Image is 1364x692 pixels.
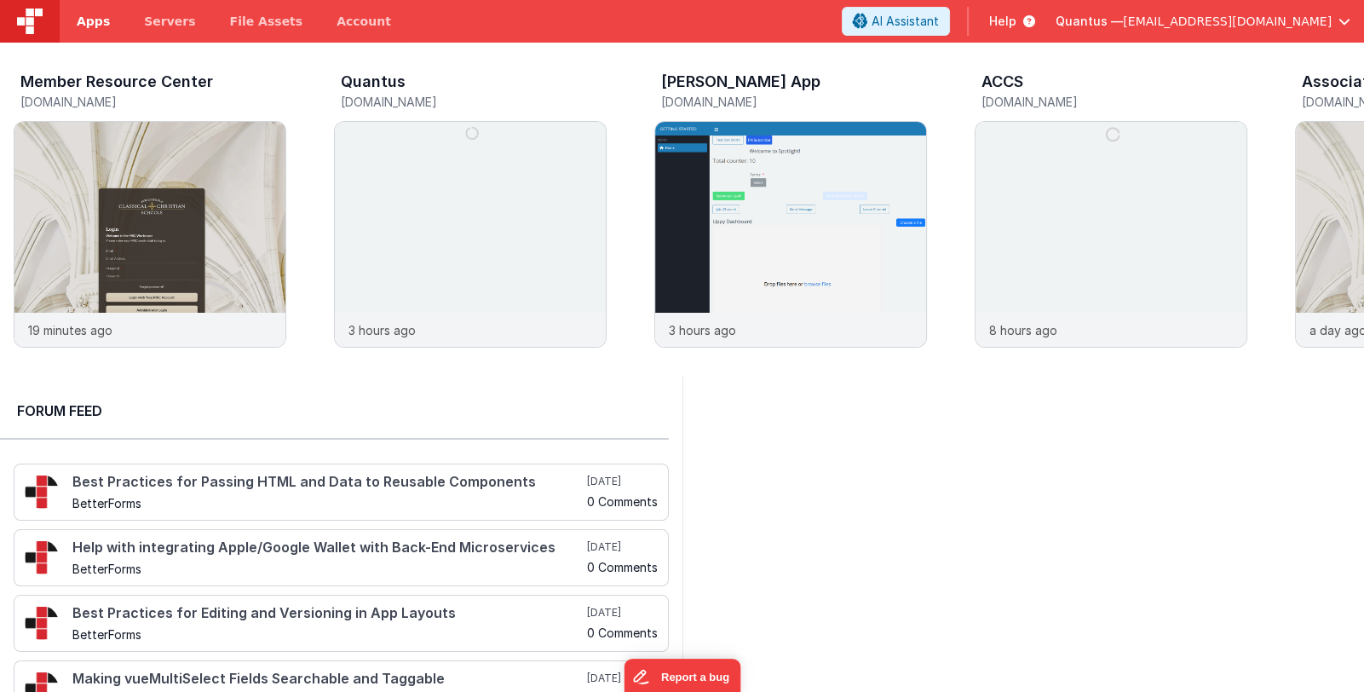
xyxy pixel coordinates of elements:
[981,95,1247,108] h5: [DOMAIN_NAME]
[20,73,213,90] h3: Member Resource Center
[14,529,669,586] a: Help with integrating Apple/Google Wallet with Back-End Microservices BetterForms [DATE] 0 Comments
[587,626,658,639] h5: 0 Comments
[1056,13,1350,30] button: Quantus — [EMAIL_ADDRESS][DOMAIN_NAME]
[72,540,584,556] h4: Help with integrating Apple/Google Wallet with Back-End Microservices
[25,606,59,640] img: 295_2.png
[842,7,950,36] button: AI Assistant
[587,561,658,574] h5: 0 Comments
[20,95,286,108] h5: [DOMAIN_NAME]
[1056,13,1123,30] span: Quantus —
[14,595,669,652] a: Best Practices for Editing and Versioning in App Layouts BetterForms [DATE] 0 Comments
[341,95,607,108] h5: [DOMAIN_NAME]
[144,13,195,30] span: Servers
[17,401,652,421] h2: Forum Feed
[981,73,1023,90] h3: ACCS
[661,73,820,90] h3: [PERSON_NAME] App
[72,475,584,490] h4: Best Practices for Passing HTML and Data to Reusable Components
[587,540,658,554] h5: [DATE]
[230,13,303,30] span: File Assets
[989,321,1057,339] p: 8 hours ago
[72,497,584,510] h5: BetterForms
[989,13,1016,30] span: Help
[72,628,584,641] h5: BetterForms
[341,73,406,90] h3: Quantus
[872,13,939,30] span: AI Assistant
[587,495,658,508] h5: 0 Comments
[669,321,736,339] p: 3 hours ago
[587,606,658,620] h5: [DATE]
[587,672,658,685] h5: [DATE]
[72,606,584,621] h4: Best Practices for Editing and Versioning in App Layouts
[77,13,110,30] span: Apps
[72,562,584,575] h5: BetterForms
[25,540,59,574] img: 295_2.png
[1123,13,1332,30] span: [EMAIL_ADDRESS][DOMAIN_NAME]
[14,464,669,521] a: Best Practices for Passing HTML and Data to Reusable Components BetterForms [DATE] 0 Comments
[25,475,59,509] img: 295_2.png
[587,475,658,488] h5: [DATE]
[348,321,416,339] p: 3 hours ago
[72,672,584,687] h4: Making vueMultiSelect Fields Searchable and Taggable
[661,95,927,108] h5: [DOMAIN_NAME]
